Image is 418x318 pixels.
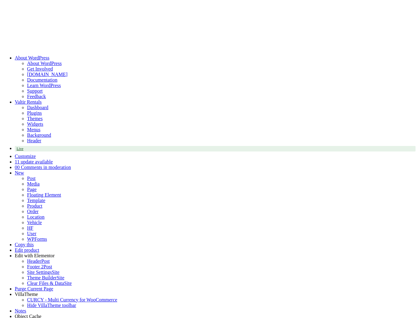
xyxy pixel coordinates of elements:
[27,214,45,220] a: Location
[27,259,41,264] span: Header
[27,187,37,192] a: Page
[27,270,59,275] a: Site SettingsSite
[52,270,59,275] span: Site
[27,72,68,77] a: [DOMAIN_NAME]
[64,281,72,286] span: Site
[15,242,34,247] a: Copy this
[27,259,50,264] a: HeaderPost
[15,292,416,297] div: VillaTheme
[15,146,416,151] a: Live
[27,275,64,280] a: Theme BuilderSite
[15,159,17,164] span: 1
[27,198,45,203] a: Template
[15,154,36,159] a: Customize
[27,105,48,110] a: Dashboard
[27,281,64,286] span: Clear Files & Data
[27,61,62,66] a: About WordPress
[27,264,52,269] a: Footer 2Post
[44,264,52,269] span: Post
[27,132,51,138] a: Background
[17,159,53,164] span: 1 update available
[27,77,57,82] a: Documentation
[15,165,17,170] span: 0
[57,275,64,280] span: Site
[15,72,416,99] ul: About WordPress
[15,308,26,313] a: Notes
[27,121,43,127] a: Widgets
[27,236,47,242] a: WPForms
[27,303,76,308] span: Hide VillaTheme toolbar
[15,176,416,242] ul: New
[15,170,24,175] span: New
[15,247,39,253] a: Edit product
[27,270,52,275] span: Site Settings
[27,192,61,197] a: Floating Element
[27,83,61,88] a: Learn WordPress
[27,264,44,269] span: Footer 2
[15,116,416,144] ul: Valtir Rentals
[27,138,41,143] a: Header
[15,105,416,116] ul: Valtir Rentals
[27,181,40,186] a: Media
[27,203,42,209] a: Product
[15,61,416,72] ul: About WordPress
[27,281,72,286] a: Clear Files & DataSite
[27,176,36,181] a: Post
[27,275,57,280] span: Theme Builder
[27,297,117,302] a: CURCY - Multi Currency for WooCommerce
[27,110,42,116] a: Plugins
[27,209,38,214] a: Order
[15,55,49,60] span: About WordPress
[27,225,33,231] a: HF
[41,259,50,264] span: Post
[27,127,41,132] a: Menus
[27,94,46,99] a: Feedback
[27,66,53,71] a: Get Involved
[17,165,71,170] span: 0 Comments in moderation
[27,116,43,121] a: Themes
[15,253,55,258] span: Edit with Elementor
[27,220,42,225] a: Vehicle
[15,286,53,291] a: Purge Current Page
[27,88,43,94] a: Support
[15,99,42,105] a: Valtir Rentals
[27,231,36,236] a: User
